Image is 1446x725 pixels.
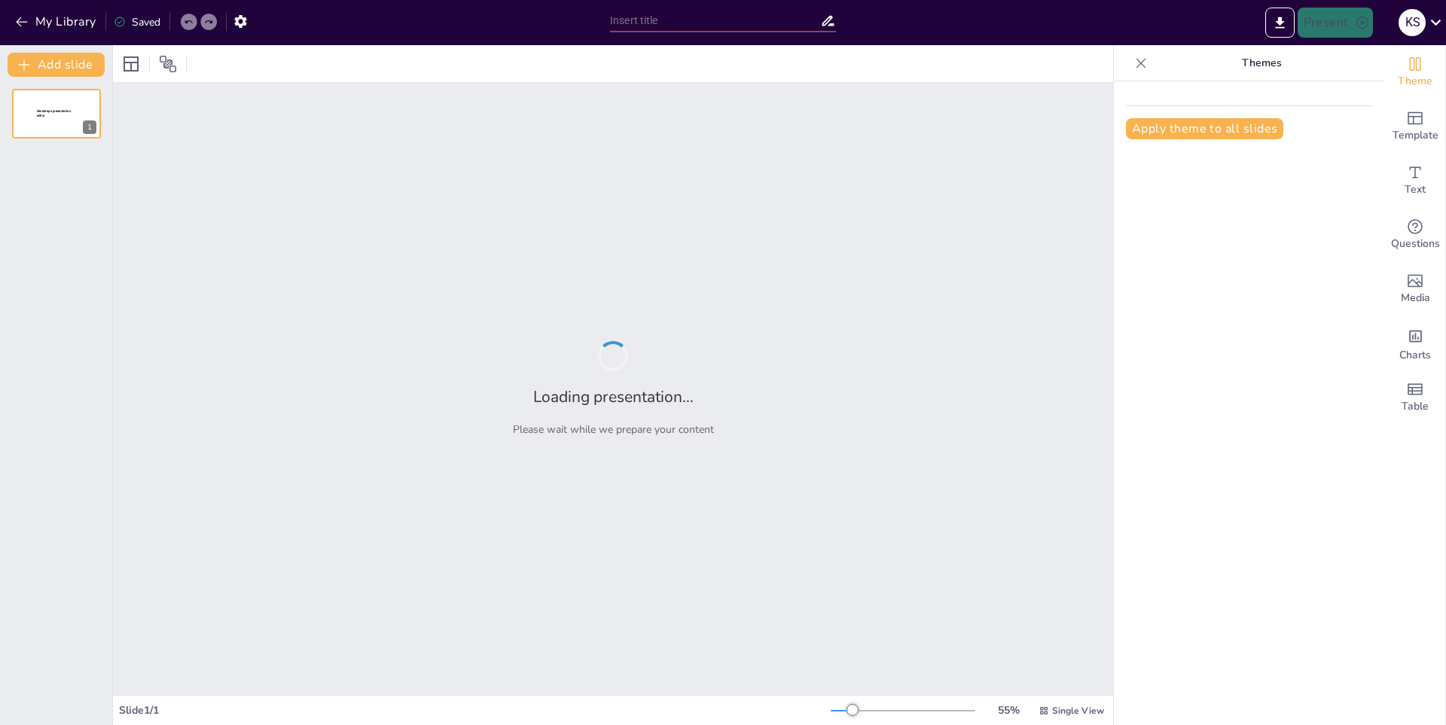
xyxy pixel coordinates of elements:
div: k s [1399,9,1426,36]
div: Add text boxes [1385,154,1445,208]
button: Add slide [8,53,105,77]
span: Charts [1399,347,1431,364]
button: Present [1298,8,1373,38]
div: Slide 1 / 1 [119,703,831,717]
span: Single View [1052,705,1104,717]
span: Template [1393,127,1438,144]
div: 1 [83,120,96,134]
span: Text [1405,181,1426,198]
div: Add images, graphics, shapes or video [1385,262,1445,316]
div: Get real-time input from your audience [1385,208,1445,262]
p: Please wait while we prepare your content [513,422,714,437]
button: Export to PowerPoint [1265,8,1295,38]
div: 1 [12,89,101,139]
h2: Loading presentation... [533,386,694,407]
div: Change the overall theme [1385,45,1445,99]
span: Questions [1391,236,1440,252]
div: Layout [119,52,143,76]
span: Theme [1398,73,1432,90]
div: 55 % [990,703,1027,717]
div: Add charts and graphs [1385,316,1445,370]
button: Apply theme to all slides [1126,118,1283,139]
p: Themes [1153,45,1370,81]
span: Media [1401,290,1430,306]
span: Table [1402,398,1429,415]
span: Position [159,55,177,73]
button: k s [1399,8,1426,38]
div: Add ready made slides [1385,99,1445,154]
span: Sendsteps presentation editor [37,109,71,117]
div: Add a table [1385,370,1445,425]
input: Insert title [610,10,820,32]
button: My Library [11,10,102,34]
div: Saved [114,15,160,29]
